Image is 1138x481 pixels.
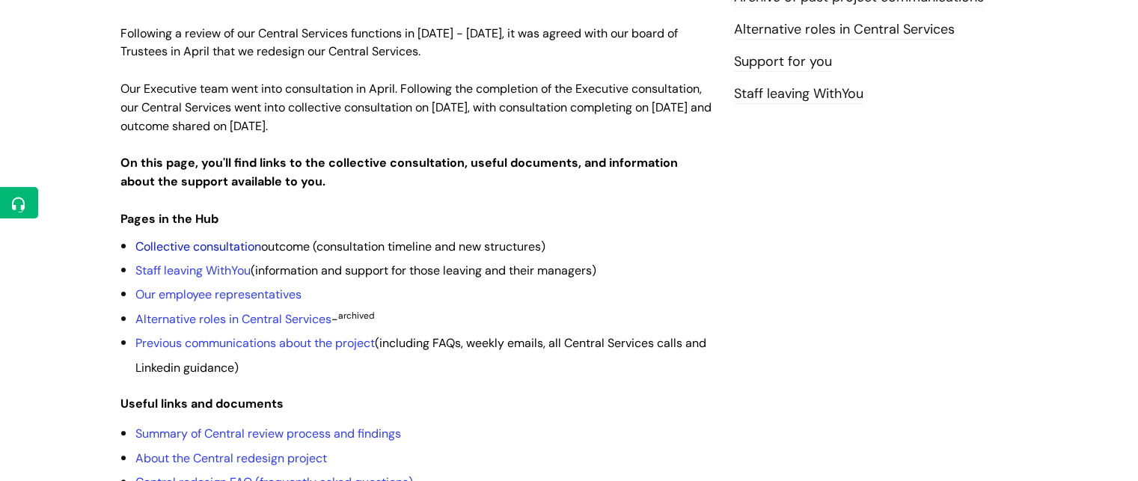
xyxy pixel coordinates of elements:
span: (including FAQs, weekly emails, all Central Services calls and Linkedin guidance) [135,335,706,375]
span: Our Executive team went into consultation in April. Following the completion of the Executive con... [120,81,712,134]
a: Alternative roles in Central Services [734,20,955,40]
a: Staff leaving WithYou [734,85,863,104]
a: Previous communications about the project [135,335,375,351]
a: Summary of Central review process and findings [135,426,401,441]
strong: Pages in the Hub [120,211,218,227]
span: outcome (consultation timeline and new structures) [135,239,545,254]
span: (information and support for those leaving and their managers) [135,263,596,278]
a: Support for you [734,52,832,72]
sup: archived [338,310,375,322]
span: - [135,311,375,327]
a: Collective consultation [135,239,261,254]
span: Following a review of our Central Services functions in [DATE] - [DATE], it was agreed with our b... [120,25,678,60]
a: About the Central redesign project [135,450,327,466]
a: Our employee representatives [135,287,302,302]
a: Alternative roles in Central Services [135,311,331,327]
strong: Useful links and documents [120,396,284,411]
strong: On this page, you'll find links to the collective consultation, useful documents, and information... [120,155,678,189]
a: Staff leaving WithYou [135,263,251,278]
